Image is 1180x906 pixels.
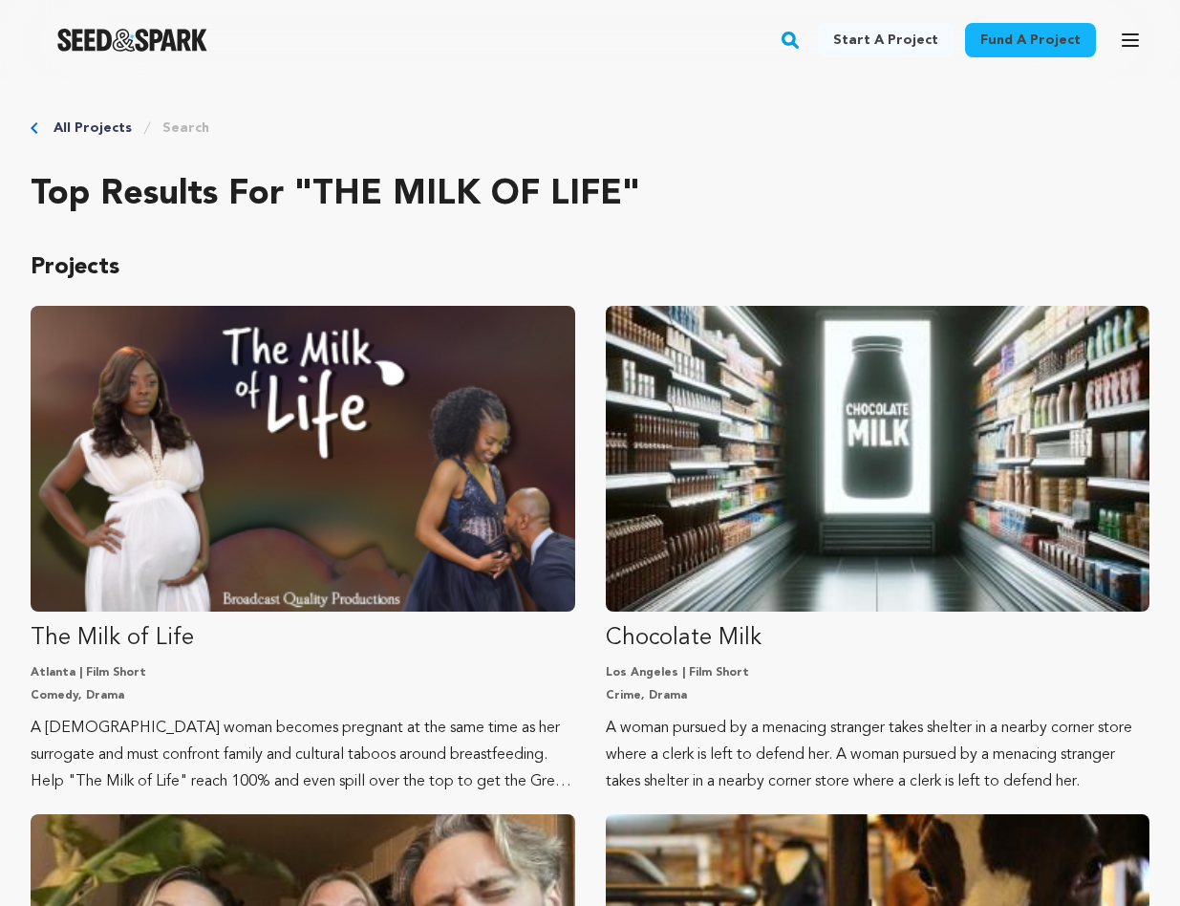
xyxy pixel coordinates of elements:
[162,119,209,138] a: Search
[606,715,1150,795] p: A woman pursued by a menacing stranger takes shelter in a nearby corner store where a clerk is le...
[54,119,132,138] a: All Projects
[818,23,954,57] a: Start a project
[57,29,207,52] img: Seed&Spark Logo Dark Mode
[57,29,207,52] a: Seed&Spark Homepage
[31,176,1149,214] h2: Top results for "THE MILK OF LIFE"
[606,665,1150,680] p: Los Angeles | Film Short
[31,623,575,654] p: The Milk of Life
[965,23,1096,57] a: Fund a project
[606,688,1150,703] p: Crime, Drama
[31,688,575,703] p: Comedy, Drama
[31,665,575,680] p: Atlanta | Film Short
[606,623,1150,654] p: Chocolate Milk
[31,119,1149,138] div: Breadcrumb
[606,306,1150,795] a: Fund Chocolate Milk
[31,252,1149,283] p: Projects
[31,715,575,795] p: A [DEMOGRAPHIC_DATA] woman becomes pregnant at the same time as her surrogate and must confront f...
[31,306,575,795] a: Fund The Milk of Life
